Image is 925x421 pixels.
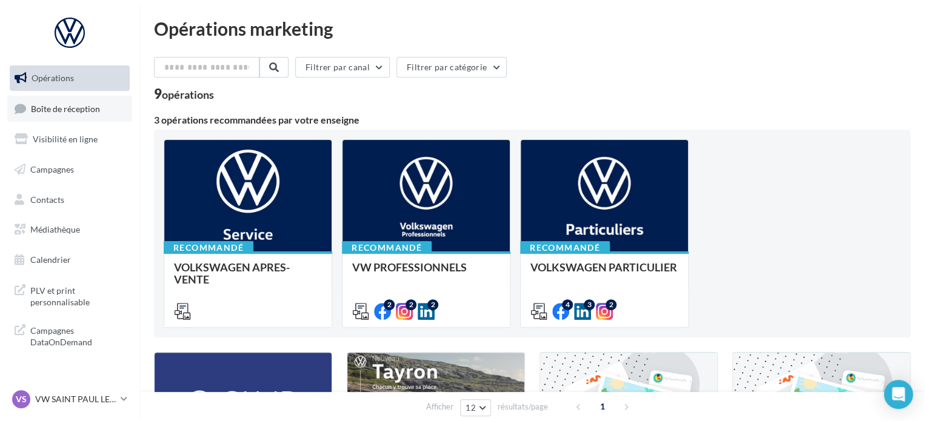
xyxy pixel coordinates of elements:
[427,299,438,310] div: 2
[162,89,214,100] div: opérations
[31,103,100,113] span: Boîte de réception
[35,393,116,405] p: VW SAINT PAUL LES DAX
[7,157,132,182] a: Campagnes
[7,277,132,313] a: PLV et print personnalisable
[606,299,616,310] div: 2
[466,403,476,413] span: 12
[352,260,467,274] span: VW PROFESSIONNELS
[562,299,573,310] div: 4
[498,401,548,413] span: résultats/page
[164,241,253,254] div: Recommandé
[154,87,214,101] div: 9
[520,241,610,254] div: Recommandé
[30,164,74,174] span: Campagnes
[884,380,913,409] div: Open Intercom Messenger
[7,317,132,353] a: Campagnes DataOnDemand
[342,241,432,254] div: Recommandé
[30,194,64,204] span: Contacts
[30,282,125,308] span: PLV et print personnalisable
[7,217,132,242] a: Médiathèque
[7,187,132,213] a: Contacts
[295,57,390,78] button: Filtrer par canal
[30,224,80,234] span: Médiathèque
[174,260,290,286] span: VOLKSWAGEN APRES-VENTE
[7,65,132,91] a: Opérations
[33,134,98,144] span: Visibilité en ligne
[384,299,395,310] div: 2
[154,115,910,125] div: 3 opérations recommandées par votre enseigne
[584,299,595,310] div: 3
[16,393,27,405] span: VS
[460,399,491,416] button: 12
[32,73,74,83] span: Opérations
[396,57,507,78] button: Filtrer par catégorie
[593,397,612,416] span: 1
[7,127,132,152] a: Visibilité en ligne
[426,401,453,413] span: Afficher
[7,96,132,122] a: Boîte de réception
[30,254,71,265] span: Calendrier
[10,388,130,411] a: VS VW SAINT PAUL LES DAX
[406,299,416,310] div: 2
[7,247,132,273] a: Calendrier
[154,19,910,38] div: Opérations marketing
[530,260,677,274] span: VOLKSWAGEN PARTICULIER
[30,322,125,348] span: Campagnes DataOnDemand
